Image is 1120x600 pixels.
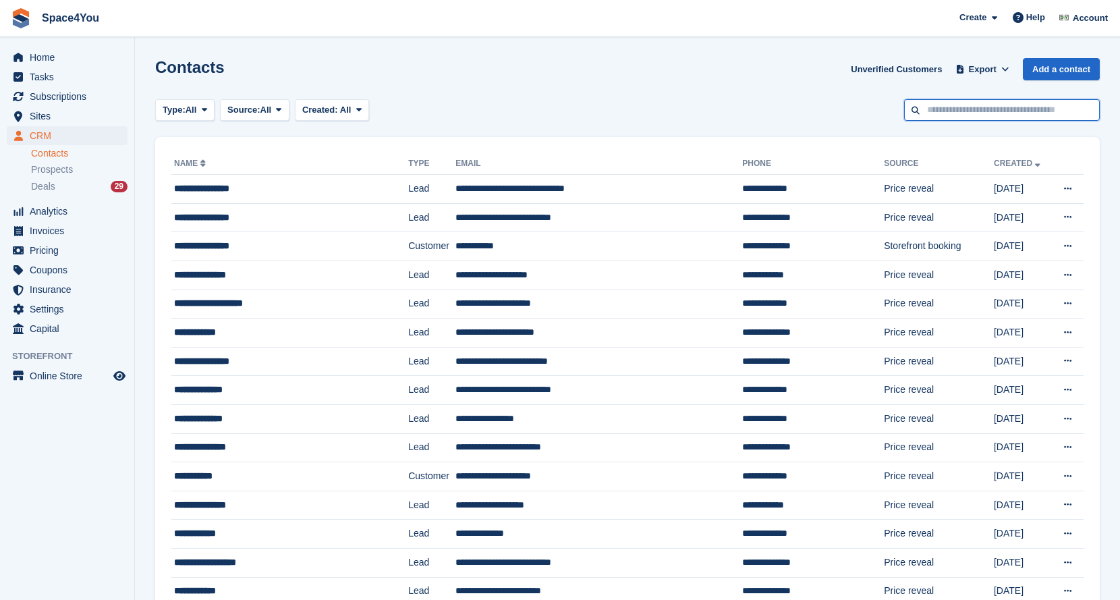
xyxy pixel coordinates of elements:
[7,280,128,299] a: menu
[1057,11,1071,24] img: Finn-Kristof Kausch
[994,175,1051,204] td: [DATE]
[31,180,55,193] span: Deals
[186,103,197,117] span: All
[30,202,111,221] span: Analytics
[408,153,455,175] th: Type
[340,105,352,115] span: All
[408,290,455,319] td: Lead
[884,404,994,433] td: Price reveal
[1026,11,1045,24] span: Help
[884,548,994,577] td: Price reveal
[884,319,994,348] td: Price reveal
[111,368,128,384] a: Preview store
[884,433,994,462] td: Price reveal
[31,163,128,177] a: Prospects
[408,376,455,405] td: Lead
[994,347,1051,376] td: [DATE]
[994,548,1051,577] td: [DATE]
[111,181,128,192] div: 29
[408,347,455,376] td: Lead
[31,180,128,194] a: Deals 29
[408,491,455,520] td: Lead
[7,67,128,86] a: menu
[295,99,369,121] button: Created: All
[408,520,455,549] td: Lead
[953,58,1012,80] button: Export
[884,520,994,549] td: Price reveal
[7,261,128,279] a: menu
[174,159,208,168] a: Name
[994,232,1051,261] td: [DATE]
[994,491,1051,520] td: [DATE]
[742,153,884,175] th: Phone
[408,548,455,577] td: Lead
[31,147,128,160] a: Contacts
[12,350,134,363] span: Storefront
[884,261,994,290] td: Price reveal
[30,107,111,126] span: Sites
[994,319,1051,348] td: [DATE]
[884,376,994,405] td: Price reveal
[994,290,1051,319] td: [DATE]
[30,300,111,319] span: Settings
[30,48,111,67] span: Home
[30,126,111,145] span: CRM
[36,7,105,29] a: Space4You
[7,87,128,106] a: menu
[994,203,1051,232] td: [DATE]
[884,153,994,175] th: Source
[884,462,994,491] td: Price reveal
[7,319,128,338] a: menu
[969,63,997,76] span: Export
[994,261,1051,290] td: [DATE]
[30,241,111,260] span: Pricing
[30,280,111,299] span: Insurance
[7,241,128,260] a: menu
[1073,11,1108,25] span: Account
[155,99,215,121] button: Type: All
[30,67,111,86] span: Tasks
[302,105,338,115] span: Created:
[884,232,994,261] td: Storefront booking
[7,221,128,240] a: menu
[408,232,455,261] td: Customer
[994,520,1051,549] td: [DATE]
[994,376,1051,405] td: [DATE]
[227,103,260,117] span: Source:
[7,48,128,67] a: menu
[163,103,186,117] span: Type:
[220,99,289,121] button: Source: All
[884,203,994,232] td: Price reveal
[11,8,31,28] img: stora-icon-8386f47178a22dfd0bd8f6a31ec36ba5ce8667c1dd55bd0f319d3a0aa187defe.svg
[408,462,455,491] td: Customer
[884,491,994,520] td: Price reveal
[7,126,128,145] a: menu
[959,11,986,24] span: Create
[884,175,994,204] td: Price reveal
[30,366,111,385] span: Online Store
[30,221,111,240] span: Invoices
[994,462,1051,491] td: [DATE]
[884,347,994,376] td: Price reveal
[30,87,111,106] span: Subscriptions
[1023,58,1100,80] a: Add a contact
[994,433,1051,462] td: [DATE]
[7,366,128,385] a: menu
[260,103,272,117] span: All
[155,58,225,76] h1: Contacts
[408,175,455,204] td: Lead
[31,163,73,176] span: Prospects
[30,319,111,338] span: Capital
[884,290,994,319] td: Price reveal
[994,159,1043,168] a: Created
[7,202,128,221] a: menu
[408,261,455,290] td: Lead
[30,261,111,279] span: Coupons
[994,404,1051,433] td: [DATE]
[408,319,455,348] td: Lead
[455,153,742,175] th: Email
[845,58,947,80] a: Unverified Customers
[408,404,455,433] td: Lead
[408,203,455,232] td: Lead
[7,107,128,126] a: menu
